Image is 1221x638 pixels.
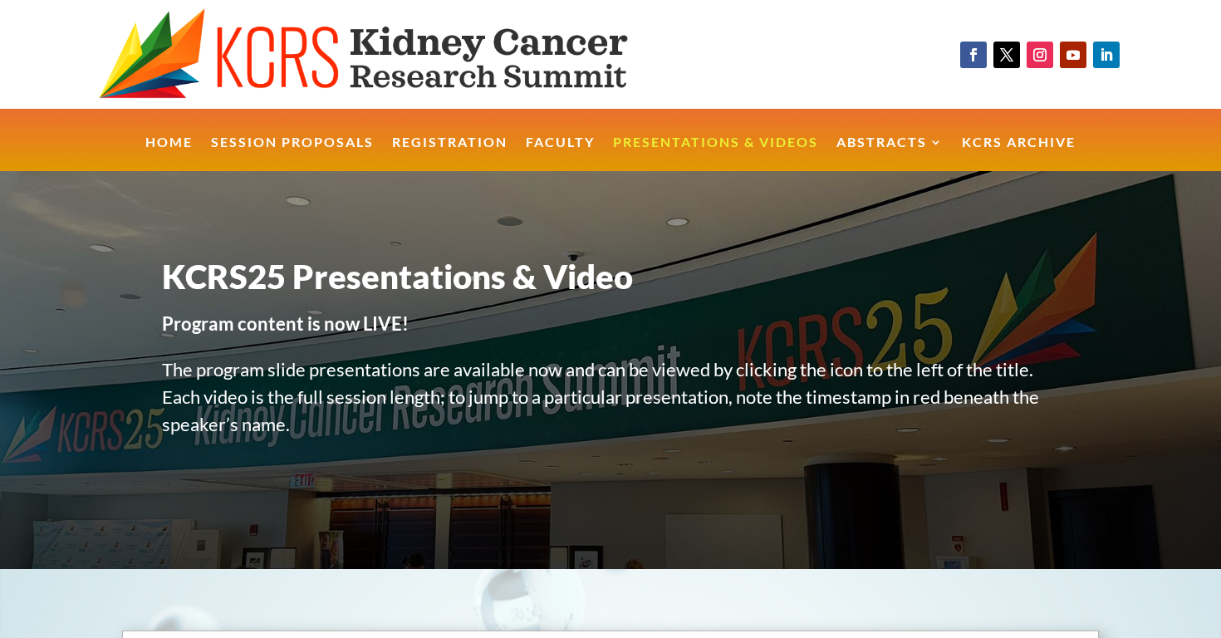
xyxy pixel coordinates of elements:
a: Abstracts [836,136,944,172]
a: Follow on LinkedIn [1093,42,1120,68]
a: Session Proposals [211,136,374,172]
a: Follow on Facebook [960,42,987,68]
strong: Program content is now LIVE! [162,312,409,335]
p: The program slide presentations are available now and can be viewed by clicking the icon to the l... [162,356,1059,456]
a: KCRS Archive [962,136,1076,172]
img: KCRS generic logo wide [99,8,693,101]
a: Home [145,136,193,172]
a: Follow on X [993,42,1020,68]
a: Presentations & Videos [613,136,818,172]
span: KCRS25 Presentations & Video [162,257,633,297]
a: Registration [392,136,508,172]
a: Faculty [526,136,595,172]
a: Follow on Youtube [1060,42,1086,68]
a: Follow on Instagram [1027,42,1053,68]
